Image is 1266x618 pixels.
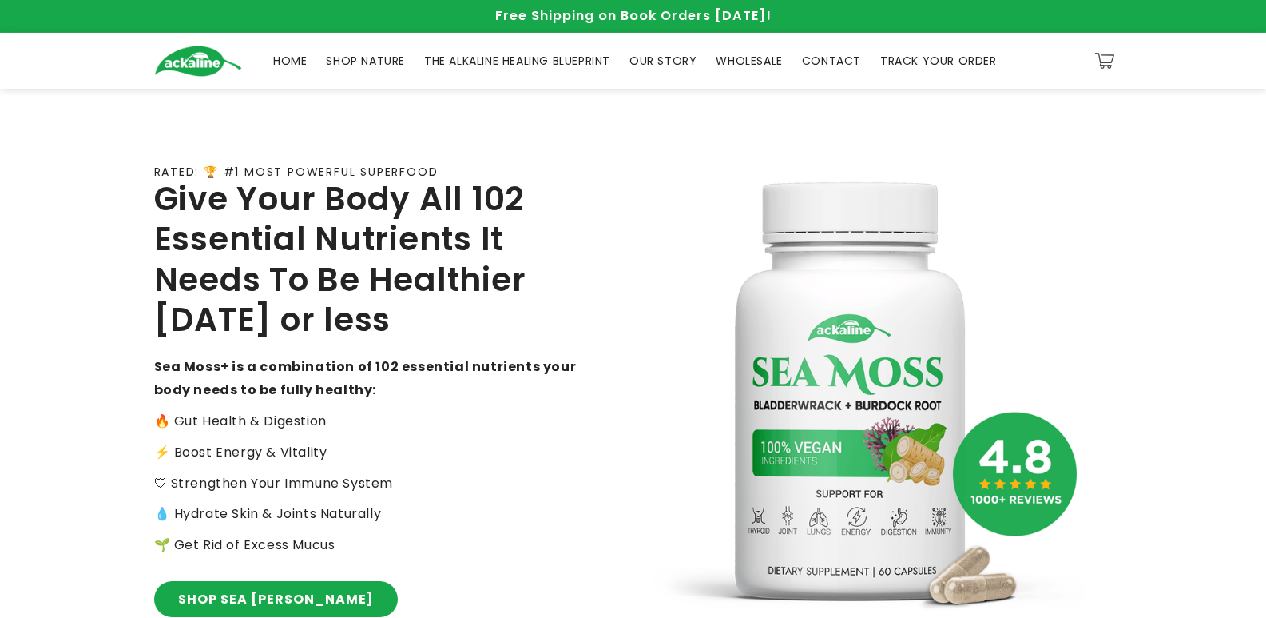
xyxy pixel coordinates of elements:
[273,54,307,68] span: HOME
[154,165,439,179] p: RATED: 🏆 #1 MOST POWERFUL SUPERFOOD
[316,44,415,78] a: SHOP NATURE
[154,472,577,496] p: 🛡 Strengthen Your Immune System
[154,179,577,341] h2: Give Your Body All 102 Essential Nutrients It Needs To Be Healthier [DATE] or less
[154,46,242,77] img: Ackaline
[871,44,1006,78] a: TRACK YOUR ORDER
[154,534,577,557] p: 🌱 Get Rid of Excess Mucus
[706,44,792,78] a: WHOLESALE
[154,357,577,399] strong: Sea Moss+ is a combination of 102 essential nutrients your body needs to be fully healthy:
[495,6,772,25] span: Free Shipping on Book Orders [DATE]!
[415,44,620,78] a: THE ALKALINE HEALING BLUEPRINT
[264,44,316,78] a: HOME
[154,503,577,526] p: 💧 Hydrate Skin & Joints Naturally
[629,54,696,68] span: OUR STORY
[792,44,871,78] a: CONTACT
[620,44,706,78] a: OUR STORY
[326,54,405,68] span: SHOP NATURE
[154,581,398,617] a: SHOP SEA [PERSON_NAME]
[716,54,782,68] span: WHOLESALE
[154,410,577,433] p: 🔥 Gut Health & Digestion
[802,54,861,68] span: CONTACT
[424,54,610,68] span: THE ALKALINE HEALING BLUEPRINT
[154,441,577,464] p: ⚡️ Boost Energy & Vitality
[880,54,997,68] span: TRACK YOUR ORDER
